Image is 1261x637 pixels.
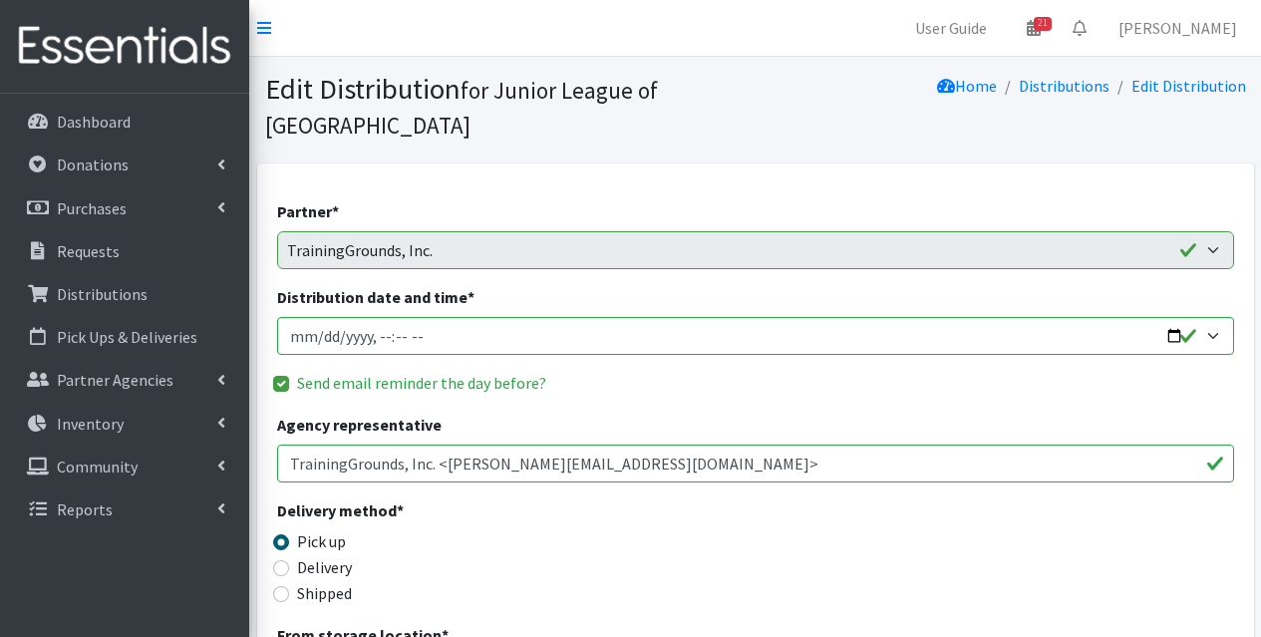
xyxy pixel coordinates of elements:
p: Community [57,457,138,477]
a: Requests [8,231,241,271]
a: 21 [1011,8,1057,48]
label: Partner [277,199,339,223]
a: Home [937,76,997,96]
a: Partner Agencies [8,360,241,400]
label: Send email reminder the day before? [297,371,546,395]
p: Pick Ups & Deliveries [57,327,197,347]
span: 21 [1034,17,1052,31]
p: Purchases [57,198,127,218]
a: User Guide [899,8,1003,48]
a: Edit Distribution [1131,76,1246,96]
a: Dashboard [8,102,241,142]
p: Inventory [57,414,124,434]
p: Donations [57,155,129,174]
h1: Edit Distribution [265,72,749,141]
a: Distributions [1019,76,1109,96]
small: for Junior League of [GEOGRAPHIC_DATA] [265,76,658,140]
label: Agency representative [277,413,442,437]
label: Pick up [297,529,346,553]
p: Requests [57,241,120,261]
img: HumanEssentials [8,13,241,80]
legend: Delivery method [277,498,516,529]
a: Reports [8,489,241,529]
p: Distributions [57,284,148,304]
p: Partner Agencies [57,370,173,390]
a: Purchases [8,188,241,228]
abbr: required [468,287,474,307]
label: Shipped [297,581,352,605]
abbr: required [332,201,339,221]
a: Donations [8,145,241,184]
a: Distributions [8,274,241,314]
p: Dashboard [57,112,131,132]
label: Distribution date and time [277,285,474,309]
a: [PERSON_NAME] [1103,8,1253,48]
a: Pick Ups & Deliveries [8,317,241,357]
label: Delivery [297,555,352,579]
abbr: required [397,500,404,520]
a: Inventory [8,404,241,444]
a: Community [8,447,241,486]
p: Reports [57,499,113,519]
